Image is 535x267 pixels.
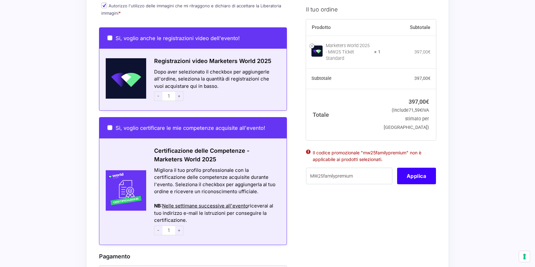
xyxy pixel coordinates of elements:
div: Migliora il tuo profilo professionale con la certificazione delle competenze acquisite durante l'... [154,167,279,195]
h3: Il tuo ordine [306,5,436,13]
span: € [426,98,429,105]
input: Autorizzo l'utilizzo delle immagini che mi ritraggono e dichiaro di accettare la Liberatoria imma... [101,3,107,8]
span: Sì, voglio certificare le mie competenze acquisite all'evento! [116,125,265,131]
button: Applica [397,168,436,184]
div: : riceverai al tuo indirizzo e-mail le istruzioni per conseguire la certificazione. [154,202,279,224]
input: Sì, voglio certificare le mie competenze acquisite all'evento! [107,125,112,130]
h3: Pagamento [99,252,287,261]
bdi: 397,00 [414,76,431,81]
span: Si, voglio anche le registrazioni video dell'evento! [116,35,240,41]
span: € [420,108,422,113]
input: Coupon [306,168,392,184]
button: Le tue preferenze relative al consenso per le tecnologie di tracciamento [519,251,530,262]
span: + [175,91,183,101]
span: 71,59 [409,108,422,113]
span: - [154,226,162,235]
img: Marketers World 2025 - MW25 Ticket Standard [311,46,323,57]
bdi: 397,00 [409,98,429,105]
th: Subtotale [381,19,436,36]
label: Autorizzo l'utilizzo delle immagini che mi ritraggono e dichiaro di accettare la Liberatoria imma... [101,3,281,16]
input: Si, voglio anche le registrazioni video dell'evento! [107,35,112,40]
li: Il codice promozionale "mw25familypremium" non è applicabile ai prodotti selezionati. [313,149,429,162]
th: Prodotto [306,19,381,36]
strong: NB [154,203,161,209]
img: Schermata-2022-04-11-alle-18.28.41.png [99,58,146,99]
span: - [154,91,162,101]
span: Registrazioni video Marketers World 2025 [154,58,271,64]
th: Subtotale [306,68,381,89]
span: € [428,49,431,54]
img: Certificazione-MW24-300x300-1.jpg [99,170,146,211]
input: 1 [162,226,175,235]
div: Dopo aver selezionato il checkbox per aggiungerle all'ordine, seleziona la quantità di registrazi... [146,68,287,103]
bdi: 397,00 [414,49,431,54]
div: Azioni del messaggio [154,195,279,203]
span: € [428,76,431,81]
div: Marketers World 2025 - MW25 Ticket Standard [326,42,370,61]
input: 1 [162,91,175,101]
span: Nelle settimane successive all'evento [162,203,248,209]
span: + [175,226,183,235]
strong: × 1 [374,49,381,55]
small: (include IVA stimato per [GEOGRAPHIC_DATA]) [384,108,429,130]
span: Certificazione delle Competenze - Marketers World 2025 [154,147,249,163]
th: Totale [306,89,381,140]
